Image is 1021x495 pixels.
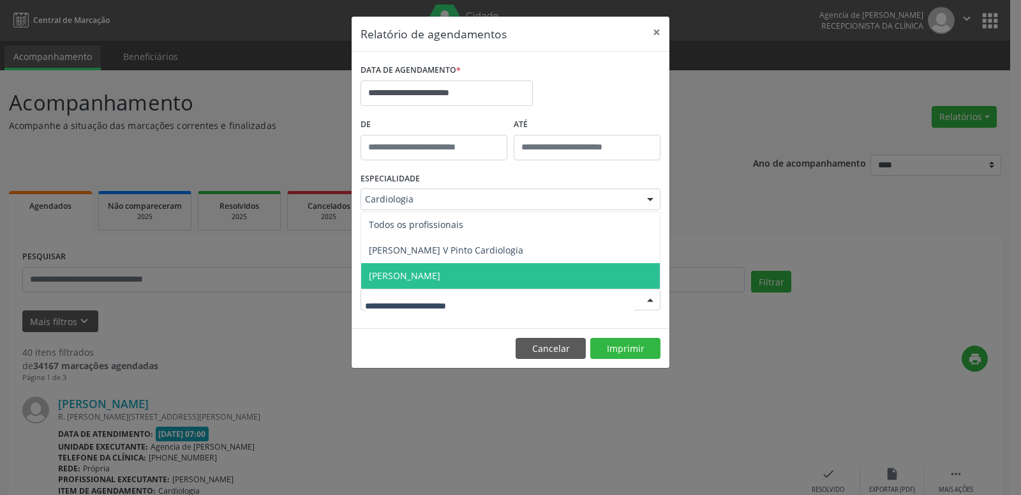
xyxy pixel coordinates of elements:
span: Cardiologia [365,193,634,206]
button: Close [644,17,669,48]
h5: Relatório de agendamentos [361,26,507,42]
button: Imprimir [590,338,660,360]
label: ATÉ [514,115,660,135]
label: De [361,115,507,135]
button: Cancelar [516,338,586,360]
span: Todos os profissionais [369,218,463,231]
label: DATA DE AGENDAMENTO [361,61,461,80]
span: [PERSON_NAME] V Pinto Cardiologia [369,244,523,256]
label: ESPECIALIDADE [361,169,420,189]
span: [PERSON_NAME] [369,270,440,282]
